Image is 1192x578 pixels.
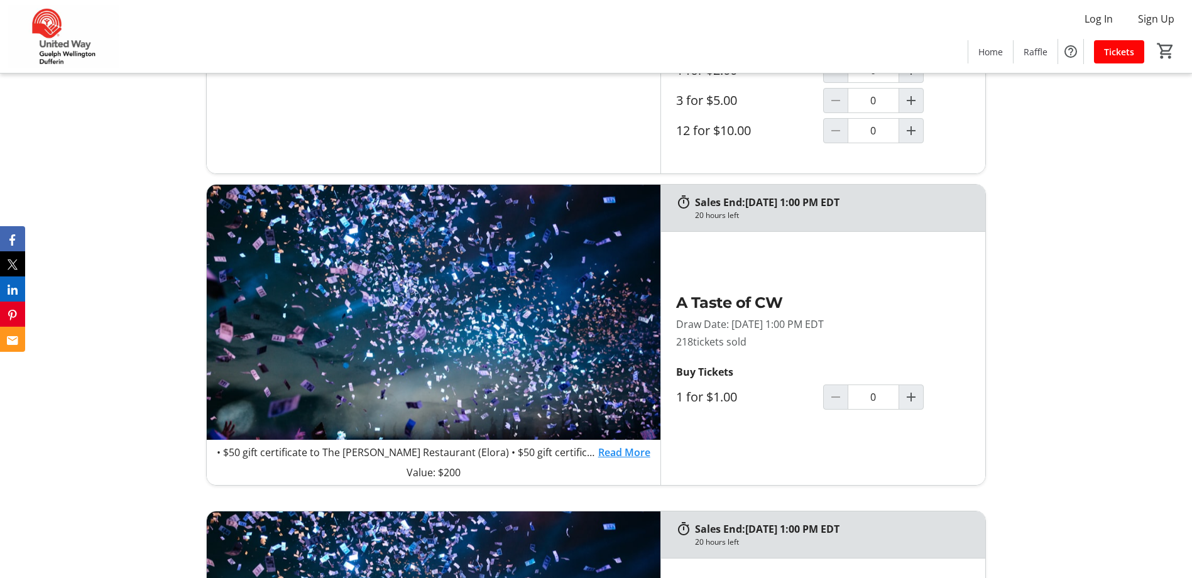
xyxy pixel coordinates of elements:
[1024,45,1047,58] span: Raffle
[1058,39,1083,64] button: Help
[695,195,745,209] span: Sales End:
[745,195,839,209] span: [DATE] 1:00 PM EDT
[676,93,737,108] label: 3 for $5.00
[1074,9,1123,29] button: Log In
[1138,11,1174,26] span: Sign Up
[899,385,923,409] button: Increment by one
[676,292,970,314] h2: A Taste of CW
[676,365,733,379] strong: Buy Tickets
[676,390,737,405] label: 1 for $1.00
[676,63,737,78] label: 1 for $2.00
[598,445,650,460] a: Read More
[968,40,1013,63] a: Home
[1094,40,1144,63] a: Tickets
[676,334,970,349] p: 218 tickets sold
[899,89,923,112] button: Increment by one
[1085,11,1113,26] span: Log In
[207,185,660,440] img: A Taste of CW
[8,5,119,68] img: United Way Guelph Wellington Dufferin's Logo
[217,445,598,460] p: • $50 gift certificate to The [PERSON_NAME] Restaurant (Elora) • $50 gift certificate to Elora Br...
[1128,9,1184,29] button: Sign Up
[695,210,739,221] div: 20 hours left
[1154,40,1177,62] button: Cart
[695,522,745,536] span: Sales End:
[745,522,839,536] span: [DATE] 1:00 PM EDT
[1104,45,1134,58] span: Tickets
[695,537,739,548] div: 20 hours left
[978,45,1003,58] span: Home
[1014,40,1058,63] a: Raffle
[217,465,650,480] p: Value: $200
[676,317,970,332] p: Draw Date: [DATE] 1:00 PM EDT
[899,119,923,143] button: Increment by one
[676,123,751,138] label: 12 for $10.00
